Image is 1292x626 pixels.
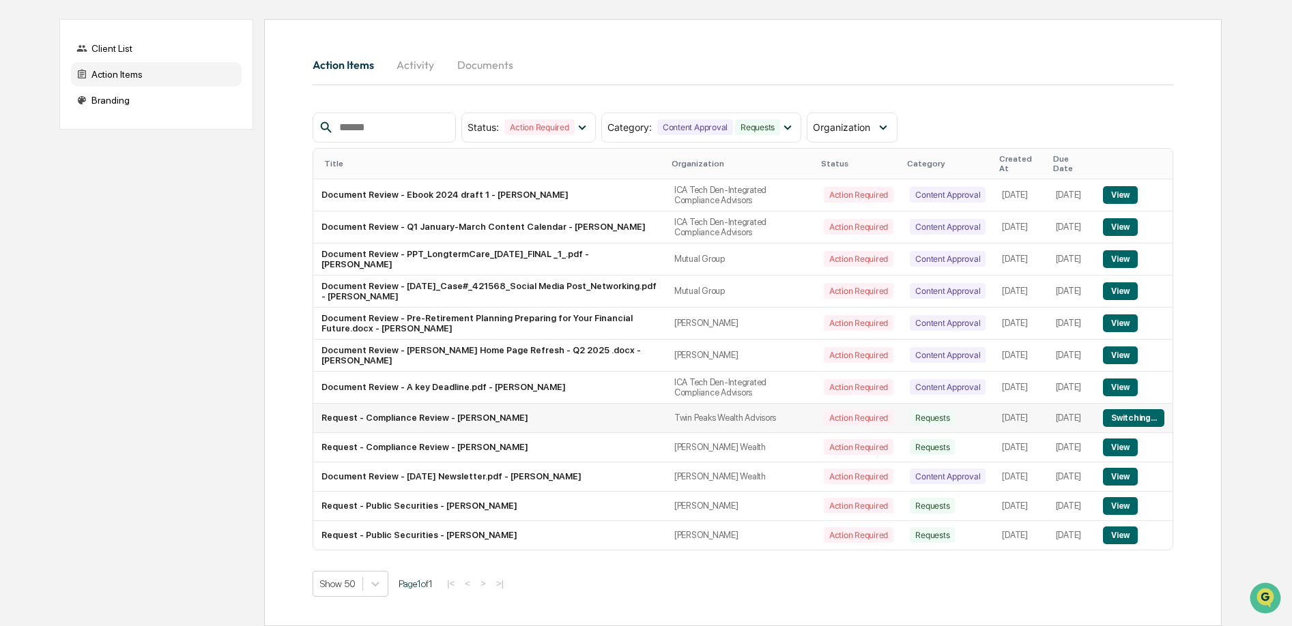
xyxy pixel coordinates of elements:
div: Content Approval [910,283,986,299]
div: Action Required [824,251,893,267]
div: Action Required [824,410,893,426]
td: [DATE] [1048,275,1095,308]
div: Client List [71,36,242,61]
td: Request - Compliance Review - [PERSON_NAME] [313,433,666,462]
td: [DATE] [1048,243,1095,275]
td: [DATE] [1048,308,1095,340]
td: [DATE] [994,462,1047,492]
div: Content Approval [910,379,986,395]
td: [DATE] [1048,179,1095,211]
button: View [1103,314,1138,332]
button: View [1103,218,1138,236]
button: View [1103,468,1138,486]
a: Powered byPylon [96,230,165,241]
div: Requests [735,119,780,135]
td: [DATE] [994,521,1047,550]
div: Created At [999,154,1042,173]
td: Document Review - PPT_LongtermCare_[DATE]_FINAL _1_.pdf - [PERSON_NAME] [313,243,666,275]
td: Request - Public Securities - [PERSON_NAME] [313,492,666,521]
td: Document Review - Pre-Retirement Planning Preparing for Your Financial Future.docx - [PERSON_NAME] [313,308,666,340]
td: Document Review - [DATE]_Case#_421568_Social Media Post_Networking.pdf - [PERSON_NAME] [313,275,666,308]
td: Document Review - Q1 January-March Content Calendar - [PERSON_NAME] [313,211,666,243]
td: Mutual Group [666,275,816,308]
button: View [1103,282,1138,300]
button: Action Items [313,48,385,81]
div: Title [324,159,661,168]
button: View [1103,186,1138,204]
td: [PERSON_NAME] [666,521,816,550]
td: [PERSON_NAME] [666,340,816,372]
div: Content Approval [657,119,733,135]
td: Document Review - [PERSON_NAME] Home Page Refresh - Q2 2025 .docx - [PERSON_NAME] [313,340,666,372]
td: [PERSON_NAME] [666,308,816,340]
td: [PERSON_NAME] Wealth [666,433,816,462]
button: |< [443,578,459,589]
td: [PERSON_NAME] [666,492,816,521]
td: ICA Tech Den-Integrated Compliance Advisors [666,372,816,404]
button: > [476,578,490,589]
div: Action Required [824,468,893,484]
div: Action Items [71,62,242,87]
div: Status [821,159,896,168]
div: Action Required [824,498,893,513]
div: Branding [71,88,242,113]
div: Action Required [824,527,893,543]
div: 🖐️ [14,173,25,184]
td: ICA Tech Den-Integrated Compliance Advisors [666,211,816,243]
span: Category : [607,121,652,133]
div: Action Required [824,187,893,203]
span: Pylon [136,231,165,241]
div: 🔎 [14,199,25,210]
td: [DATE] [1048,433,1095,462]
td: Document Review - [DATE] Newsletter.pdf - [PERSON_NAME] [313,462,666,492]
a: 🗄️Attestations [94,166,175,191]
div: Requests [910,410,955,426]
div: Category [907,159,988,168]
div: Organization [672,159,810,168]
div: Action Required [824,315,893,331]
div: Action Required [824,283,893,299]
div: We're available if you need us! [46,118,173,129]
td: [DATE] [1048,372,1095,404]
button: Start new chat [232,108,248,125]
p: How can we help? [14,29,248,50]
td: [DATE] [994,340,1047,372]
span: Organization [813,121,870,133]
td: [DATE] [994,308,1047,340]
img: 1746055101610-c473b297-6a78-478c-a979-82029cc54cd1 [14,104,38,129]
td: Document Review - Ebook 2024 draft 1 - [PERSON_NAME] [313,179,666,211]
td: [DATE] [994,211,1047,243]
button: < [461,578,474,589]
td: [DATE] [994,433,1047,462]
div: Action Required [824,347,893,363]
div: Due Date [1053,154,1089,173]
input: Clear [35,62,225,76]
td: [DATE] [1048,462,1095,492]
div: Content Approval [910,315,986,331]
div: Action Required [824,379,893,395]
div: Action Required [824,219,893,235]
td: Document Review - A key Deadline.pdf - [PERSON_NAME] [313,372,666,404]
td: Request - Public Securities - [PERSON_NAME] [313,521,666,550]
td: Request - Compliance Review - [PERSON_NAME] [313,404,666,433]
td: [DATE] [994,492,1047,521]
button: Documents [446,48,524,81]
button: View [1103,438,1138,456]
div: 🗄️ [99,173,110,184]
div: Requests [910,498,955,513]
button: Activity [385,48,446,81]
td: Twin Peaks Wealth Advisors [666,404,816,433]
a: 🖐️Preclearance [8,166,94,191]
span: Page 1 of 1 [399,578,433,589]
td: Mutual Group [666,243,816,275]
button: >| [492,578,508,589]
button: Switching... [1103,409,1164,427]
button: View [1103,497,1138,515]
div: Action Required [504,119,574,135]
td: [DATE] [1048,521,1095,550]
button: View [1103,250,1138,268]
div: Action Required [824,439,893,455]
span: Status : [468,121,499,133]
span: Preclearance [27,172,88,185]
